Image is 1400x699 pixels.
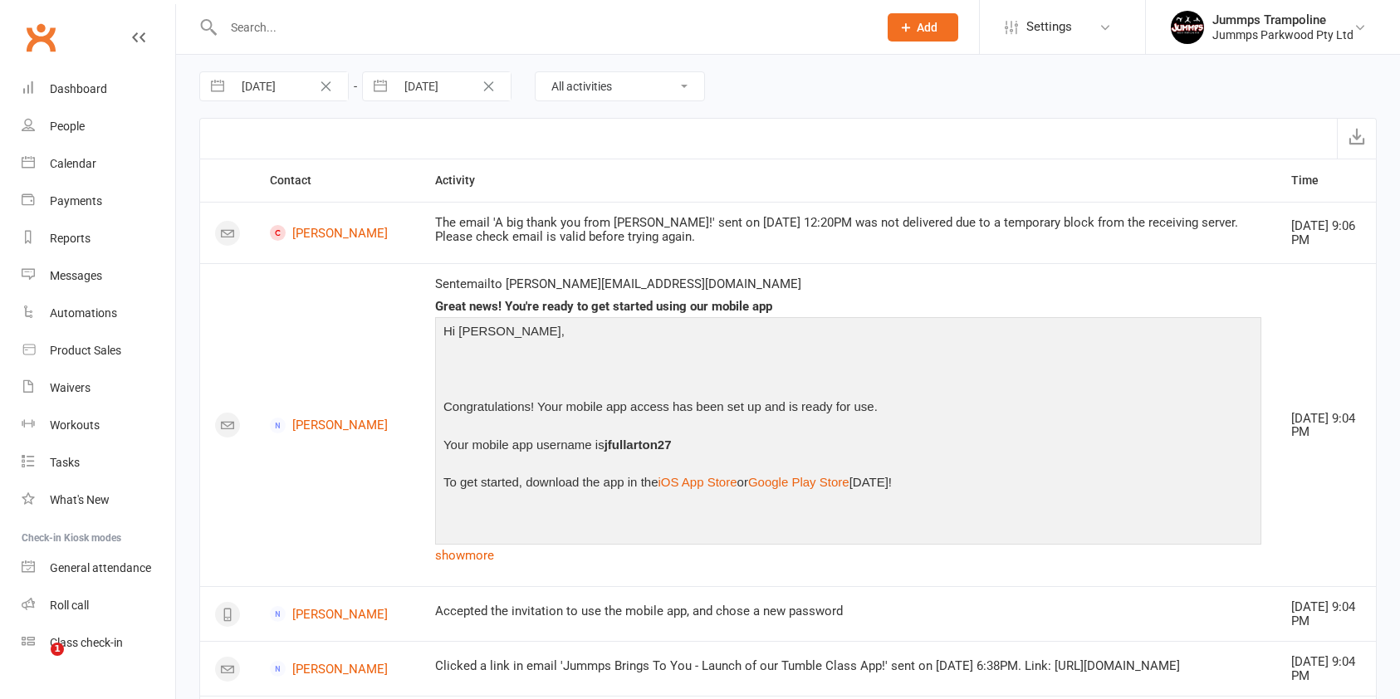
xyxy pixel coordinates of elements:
p: Hi [PERSON_NAME], [439,321,1257,345]
input: To [395,72,511,100]
span: Add [917,21,937,34]
th: Activity [420,159,1276,202]
p: Congratulations! Your mobile app access has been set up and is ready for use. [439,397,1257,421]
div: [DATE] 9:04 PM [1291,412,1361,439]
div: Dashboard [50,82,107,95]
a: Tasks [22,444,175,481]
a: Class kiosk mode [22,624,175,662]
a: People [22,108,175,145]
button: Clear Date [311,76,340,96]
a: Google Play Store [748,475,849,489]
a: [PERSON_NAME] [270,225,405,241]
div: What's New [50,493,110,506]
a: Payments [22,183,175,220]
div: [DATE] 9:04 PM [1291,600,1361,628]
button: Add [888,13,958,42]
div: Tasks [50,456,80,469]
a: Automations [22,295,175,332]
div: Great news! You're ready to get started using our mobile app [435,300,1261,314]
a: Waivers [22,369,175,407]
a: Workouts [22,407,175,444]
a: [PERSON_NAME] [270,661,405,677]
span: 1 [51,643,64,656]
span: Settings [1026,8,1072,46]
a: Product Sales [22,332,175,369]
a: What's New [22,481,175,519]
div: Clicked a link in email 'Jummps Brings To You - Launch of our Tumble Class App!' sent on [DATE] 6... [435,659,1261,673]
a: General attendance kiosk mode [22,550,175,587]
th: Time [1276,159,1376,202]
th: Contact [255,159,420,202]
div: Roll call [50,599,89,612]
a: Roll call [22,587,175,624]
div: People [50,120,85,133]
div: Accepted the invitation to use the mobile app, and chose a new password [435,604,1261,618]
p: To get started, download the app in the or [DATE]! [439,472,1257,496]
div: Automations [50,306,117,320]
a: Reports [22,220,175,257]
a: Dashboard [22,71,175,108]
img: thumb_image1698795904.png [1171,11,1204,44]
a: iOS App Store [658,475,737,489]
iframe: Intercom live chat [17,643,56,682]
div: [DATE] 9:06 PM [1291,219,1361,247]
div: Calendar [50,157,96,170]
span: Sent email to [PERSON_NAME][EMAIL_ADDRESS][DOMAIN_NAME] [435,276,801,291]
div: The email 'A big thank you from [PERSON_NAME]!' sent on [DATE] 12:20PM was not delivered due to a... [435,216,1261,243]
div: Jummps Trampoline [1212,12,1353,27]
input: From [233,72,348,100]
strong: jfullarton27 [605,437,672,452]
a: [PERSON_NAME] [270,606,405,622]
button: Clear Date [474,76,503,96]
div: General attendance [50,561,151,574]
div: Reports [50,232,91,245]
a: Clubworx [20,17,61,58]
a: Calendar [22,145,175,183]
div: Workouts [50,418,100,432]
a: Messages [22,257,175,295]
p: Your mobile app username is [439,435,1257,459]
div: Payments [50,194,102,208]
div: Waivers [50,381,91,394]
div: [DATE] 9:04 PM [1291,655,1361,682]
div: Jummps Parkwood Pty Ltd [1212,27,1353,42]
a: [PERSON_NAME] [270,418,405,433]
div: Messages [50,269,102,282]
div: Class check-in [50,636,123,649]
a: show more [435,544,1261,567]
div: Product Sales [50,344,121,357]
input: Search... [218,16,866,39]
